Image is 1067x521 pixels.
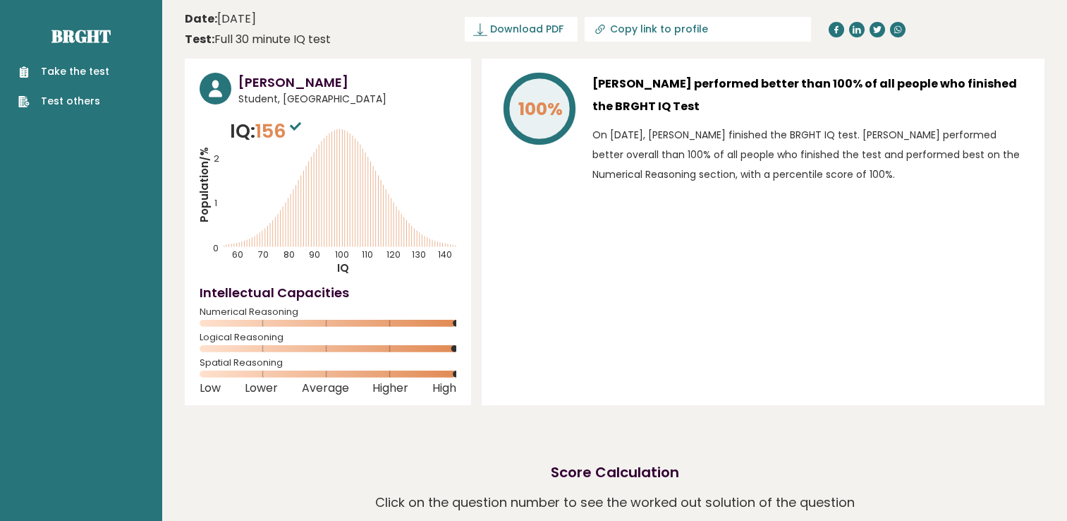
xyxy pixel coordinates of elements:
[185,11,217,27] b: Date:
[362,248,373,260] tspan: 110
[185,31,214,47] b: Test:
[213,242,219,254] tspan: 0
[200,335,456,340] span: Logical Reasoning
[214,152,219,164] tspan: 2
[230,117,305,145] p: IQ:
[185,31,331,48] div: Full 30 minute IQ test
[465,17,578,42] a: Download PDF
[245,385,278,391] span: Lower
[18,94,109,109] a: Test others
[335,248,349,260] tspan: 100
[197,147,212,222] tspan: Population/%
[200,385,221,391] span: Low
[232,248,243,260] tspan: 60
[18,64,109,79] a: Take the test
[238,92,456,107] span: Student, [GEOGRAPHIC_DATA]
[200,283,456,302] h4: Intellectual Capacities
[200,309,456,315] span: Numerical Reasoning
[51,25,111,47] a: Brght
[372,385,408,391] span: Higher
[432,385,456,391] span: High
[309,248,320,260] tspan: 90
[238,73,456,92] h3: [PERSON_NAME]
[592,125,1030,184] p: On [DATE], [PERSON_NAME] finished the BRGHT IQ test. [PERSON_NAME] performed better overall than ...
[200,360,456,366] span: Spatial Reasoning
[214,197,217,209] tspan: 1
[592,73,1030,118] h3: [PERSON_NAME] performed better than 100% of all people who finished the BRGHT IQ Test
[412,248,426,260] tspan: 130
[518,97,563,121] tspan: 100%
[386,248,401,260] tspan: 120
[337,261,349,276] tspan: IQ
[255,118,305,144] span: 156
[185,11,256,28] time: [DATE]
[551,462,679,483] h2: Score Calculation
[302,385,349,391] span: Average
[258,248,269,260] tspan: 70
[375,490,855,515] p: Click on the question number to see the worked out solution of the question
[490,22,563,37] span: Download PDF
[283,248,295,260] tspan: 80
[438,248,452,260] tspan: 140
